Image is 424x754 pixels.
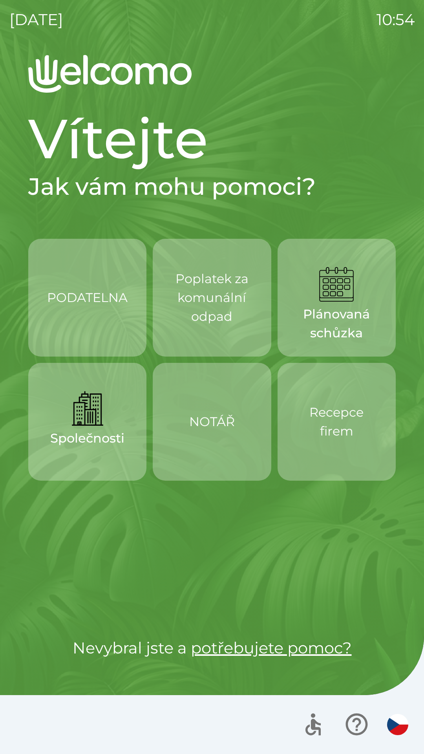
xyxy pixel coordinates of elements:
p: [DATE] [9,8,63,31]
button: Poplatek za komunální odpad [153,239,271,357]
img: 86c75366-38c5-4846-ad5b-259eef5615bf.png [319,267,354,302]
p: NOTÁŘ [189,412,235,431]
p: Recepce firem [296,403,377,441]
button: Společnosti [28,363,146,481]
button: NOTÁŘ [153,363,271,481]
button: Plánovaná schůzka [278,239,396,357]
img: 86ca1ffb-525d-4514-8b91-608f8b7ad563.png [70,391,105,426]
h2: Jak vám mohu pomoci? [28,172,396,201]
p: Společnosti [50,429,124,448]
p: Plánovaná schůzka [296,305,377,342]
p: Nevybral jste a [28,636,396,660]
img: cs flag [387,714,408,735]
a: potřebujete pomoc? [191,638,352,657]
p: Poplatek za komunální odpad [172,269,252,326]
button: PODATELNA [28,239,146,357]
button: Recepce firem [278,363,396,481]
p: 10:54 [376,8,415,31]
p: PODATELNA [47,288,128,307]
h1: Vítejte [28,105,396,172]
img: Logo [28,55,396,93]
